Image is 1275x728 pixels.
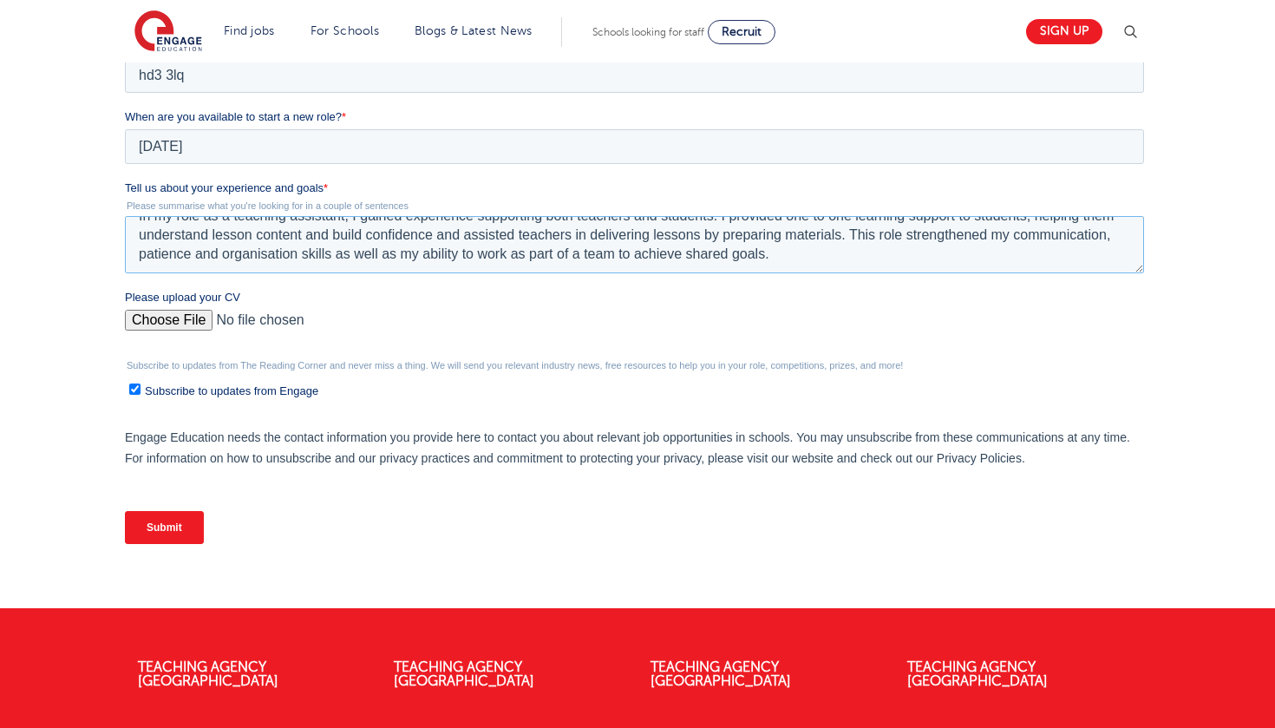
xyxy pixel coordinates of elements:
[722,25,762,38] span: Recruit
[138,659,278,689] a: Teaching Agency [GEOGRAPHIC_DATA]
[513,3,1020,38] input: *Last name
[134,10,202,54] img: Engage Education
[592,26,704,38] span: Schools looking for staff
[907,659,1048,689] a: Teaching Agency [GEOGRAPHIC_DATA]
[311,24,379,37] a: For Schools
[708,20,775,44] a: Recruit
[1026,19,1102,44] a: Sign up
[20,597,193,610] span: Subscribe to updates from Engage
[394,659,534,689] a: Teaching Agency [GEOGRAPHIC_DATA]
[415,24,533,37] a: Blogs & Latest News
[224,24,275,37] a: Find jobs
[651,659,791,689] a: Teaching Agency [GEOGRAPHIC_DATA]
[513,57,1020,92] input: *Contact Number
[4,596,16,607] input: Subscribe to updates from Engage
